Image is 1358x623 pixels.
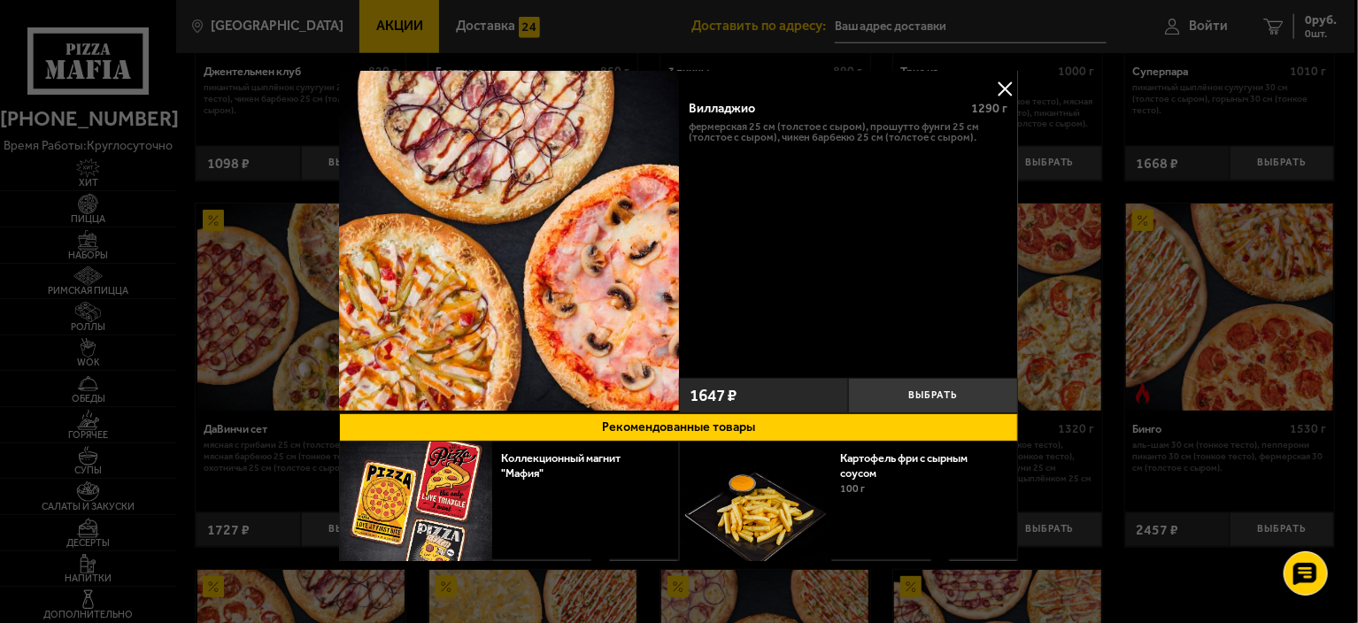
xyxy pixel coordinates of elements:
[845,560,893,596] strong: 239 ₽
[505,560,544,596] strong: 29 ₽
[972,101,1008,116] span: 1290 г
[841,451,968,479] a: Картофель фри с сырным соусом
[340,71,680,413] a: Вилладжио
[610,559,678,596] button: Выбрать
[340,413,1019,442] button: Рекомендованные товары
[949,559,1017,596] button: Выбрать
[841,482,866,495] span: 100 г
[690,101,959,116] div: Вилладжио
[690,387,737,404] span: 1647 ₽
[849,378,1019,412] button: Выбрать
[340,71,680,411] img: Вилладжио
[690,121,1008,144] p: Фермерская 25 см (толстое с сыром), Прошутто Фунги 25 см (толстое с сыром), Чикен Барбекю 25 см (...
[501,451,621,479] a: Коллекционный магнит "Мафия"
